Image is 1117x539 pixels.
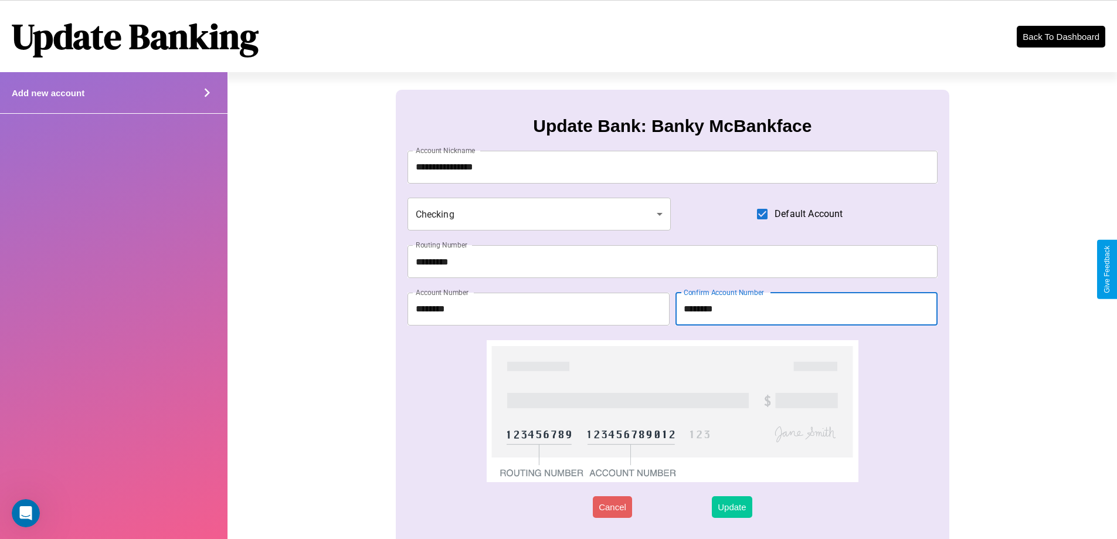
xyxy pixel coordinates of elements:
button: Update [712,496,752,518]
div: Checking [408,198,671,230]
button: Back To Dashboard [1017,26,1105,48]
label: Account Number [416,287,468,297]
h4: Add new account [12,88,84,98]
h3: Update Bank: Banky McBankface [533,116,812,136]
label: Routing Number [416,240,467,250]
button: Cancel [593,496,632,518]
span: Default Account [775,207,843,221]
h1: Update Banking [12,12,259,60]
label: Account Nickname [416,145,476,155]
iframe: Intercom live chat [12,499,40,527]
label: Confirm Account Number [684,287,764,297]
div: Give Feedback [1103,246,1111,293]
img: check [487,340,858,482]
